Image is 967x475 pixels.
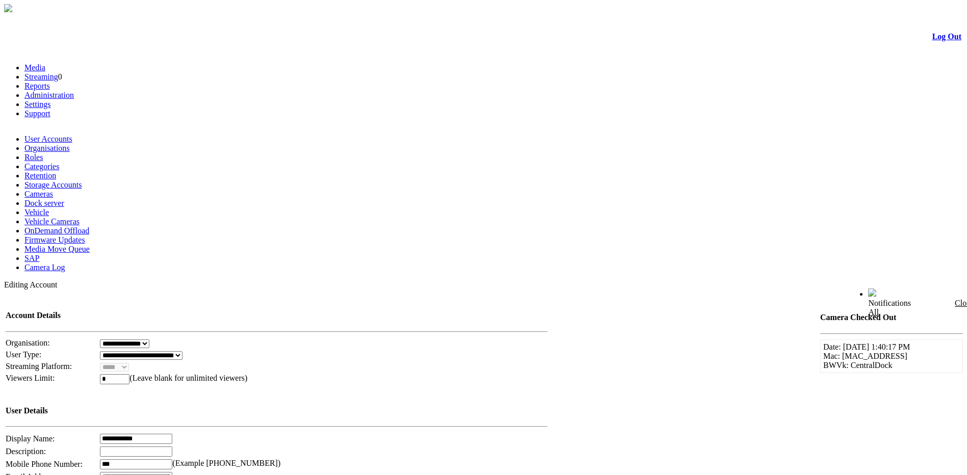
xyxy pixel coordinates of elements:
[172,459,280,467] span: (Example [PHONE_NUMBER])
[24,208,49,217] a: Vehicle
[4,4,12,12] img: arrow-3.png
[4,280,57,289] span: Editing Account
[24,226,89,235] a: OnDemand Offload
[6,406,547,415] h4: User Details
[24,91,74,99] a: Administration
[6,447,46,456] span: Description:
[6,362,72,371] span: Streaming Platform:
[24,199,64,207] a: Dock server
[24,190,53,198] a: Cameras
[6,460,83,468] span: Mobile Phone Number:
[6,374,55,382] span: Viewers Limit:
[742,289,848,297] span: Welcome, Orgil Tsogoo (Administrator)
[24,72,58,81] a: Streaming
[24,162,59,171] a: Categories
[24,109,50,118] a: Support
[24,153,43,162] a: Roles
[24,245,90,253] a: Media Move Queue
[823,342,960,370] td: Date: [DATE] 1:40:17 PM Mac: [MAC_ADDRESS] BWVk: CentralDock
[868,288,876,297] img: bell24.png
[6,350,41,359] span: User Type:
[24,180,82,189] a: Storage Accounts
[24,144,70,152] a: Organisations
[868,299,942,317] div: Notifications
[932,32,961,41] a: Log Out
[24,235,85,244] a: Firmware Updates
[24,217,80,226] a: Vehicle Cameras
[24,82,50,90] a: Reports
[24,63,45,72] a: Media
[24,254,39,262] a: SAP
[24,171,56,180] a: Retention
[6,434,55,443] span: Display Name:
[129,374,247,382] span: (Leave blank for unlimited viewers)
[58,72,62,81] span: 0
[6,338,50,347] span: Organisation:
[24,135,72,143] a: User Accounts
[24,100,51,109] a: Settings
[6,311,547,320] h4: Account Details
[24,263,65,272] a: Camera Log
